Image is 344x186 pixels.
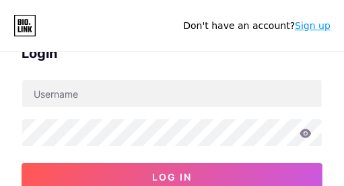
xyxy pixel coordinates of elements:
div: Login [22,43,322,63]
a: Sign up [295,20,331,31]
input: Username [22,80,322,107]
div: Don't have an account? [183,19,331,33]
span: Log In [152,171,192,183]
